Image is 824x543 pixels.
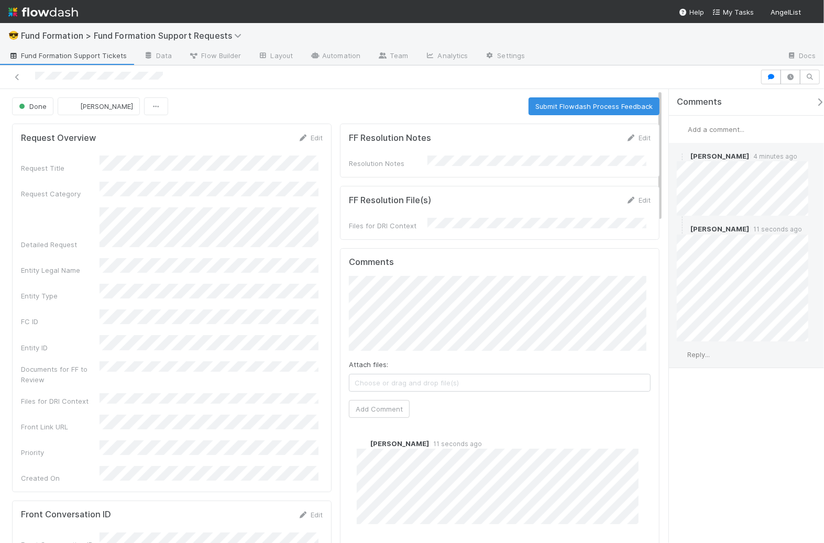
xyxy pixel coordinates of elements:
span: 11 seconds ago [429,440,482,448]
div: Files for DRI Context [349,220,427,231]
span: [PERSON_NAME] [80,102,133,110]
h5: Comments [349,257,651,268]
div: Entity ID [21,342,100,353]
a: Edit [298,134,323,142]
span: [PERSON_NAME] [690,225,749,233]
span: Fund Formation Support Tickets [8,50,127,61]
a: Edit [298,511,323,519]
div: Entity Type [21,291,100,301]
img: avatar_892eb56c-5b5a-46db-bf0b-2a9023d0e8f8.png [805,7,816,18]
div: Documents for FF to Review [21,364,100,385]
span: [PERSON_NAME] [370,439,429,448]
span: Comments [677,97,722,107]
a: Analytics [417,48,477,65]
div: FC ID [21,316,100,327]
a: Automation [301,48,369,65]
span: 😎 [8,31,19,40]
img: logo-inverted-e16ddd16eac7371096b0.svg [8,3,78,21]
span: Fund Formation > Fund Formation Support Requests [21,30,247,41]
span: AngelList [771,8,801,16]
h5: Front Conversation ID [21,509,111,520]
a: Docs [778,48,824,65]
span: Add a comment... [688,125,744,134]
span: [PERSON_NAME] [690,152,749,160]
a: Team [369,48,416,65]
span: 4 minutes ago [749,152,797,160]
span: Flow Builder [189,50,241,61]
h5: FF Resolution Notes [349,133,431,143]
a: Edit [626,134,651,142]
a: Edit [626,196,651,204]
img: avatar_60e5bba5-e4c9-4ca2-8b5c-d649d5645218.png [357,438,367,449]
a: Settings [477,48,534,65]
a: My Tasks [712,7,754,17]
div: Request Category [21,189,100,199]
img: avatar_892eb56c-5b5a-46db-bf0b-2a9023d0e8f8.png [677,124,688,135]
label: Attach files: [349,359,388,370]
img: avatar_60e5bba5-e4c9-4ca2-8b5c-d649d5645218.png [677,224,687,235]
div: Resolution Notes [349,158,427,169]
span: Reply... [687,350,710,359]
button: Submit Flowdash Process Feedback [529,97,660,115]
a: Flow Builder [180,48,249,65]
button: Add Comment [349,400,410,418]
button: Done [12,97,53,115]
div: Help [679,7,704,17]
button: [PERSON_NAME] [58,97,140,115]
div: Entity Legal Name [21,265,100,275]
div: Priority [21,447,100,458]
div: Request Title [21,163,100,173]
div: Front Link URL [21,422,100,432]
span: My Tasks [712,8,754,16]
span: Choose or drag and drop file(s) [349,374,650,391]
span: Done [17,102,47,110]
img: avatar_892eb56c-5b5a-46db-bf0b-2a9023d0e8f8.png [677,349,687,360]
h5: Request Overview [21,133,96,143]
div: Detailed Request [21,239,100,250]
div: Files for DRI Context [21,396,100,406]
span: 11 seconds ago [749,225,802,233]
a: Data [135,48,180,65]
h5: FF Resolution File(s) [349,195,431,206]
img: avatar_892eb56c-5b5a-46db-bf0b-2a9023d0e8f8.png [67,101,77,112]
a: Layout [250,48,302,65]
img: avatar_892eb56c-5b5a-46db-bf0b-2a9023d0e8f8.png [677,151,687,161]
div: Created On [21,473,100,483]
